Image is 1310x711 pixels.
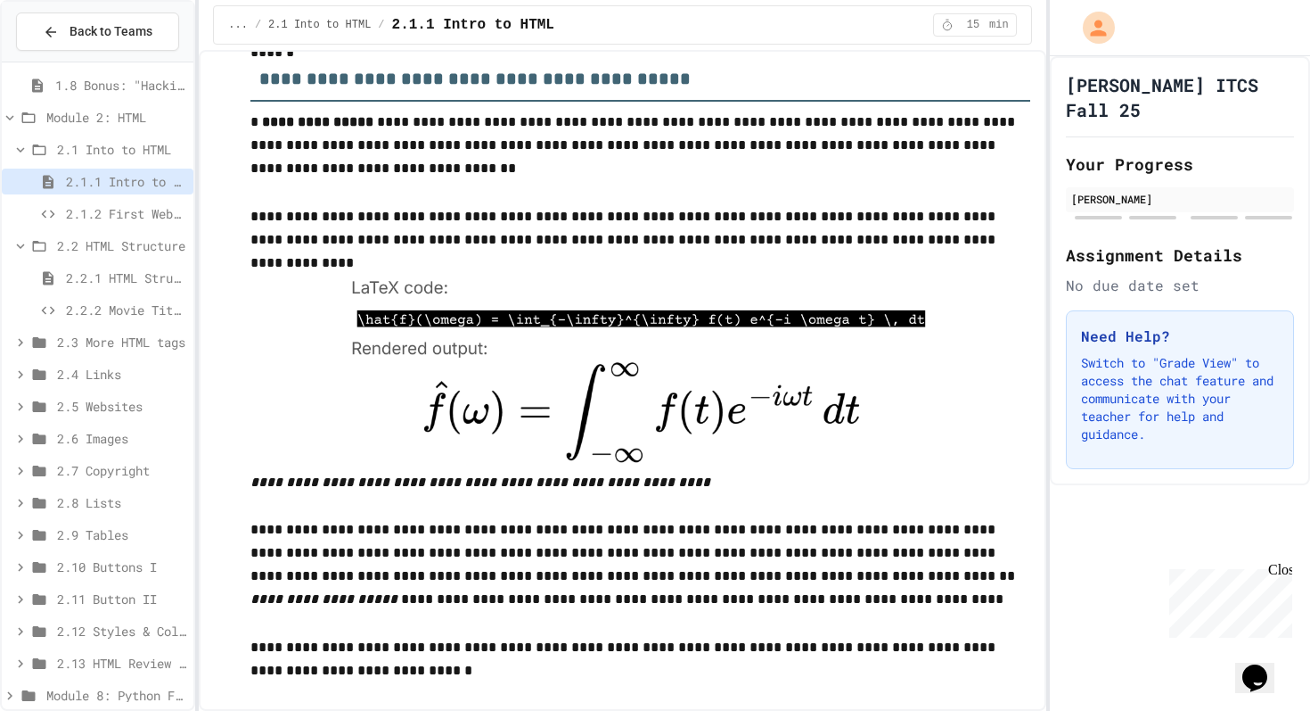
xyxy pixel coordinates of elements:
iframe: chat widget [1235,640,1292,693]
span: 2.2 HTML Structure [57,236,186,255]
span: Back to Teams [70,22,152,41]
div: No due date set [1066,275,1294,296]
span: 2.10 Buttons I [57,558,186,576]
span: 2.1 Into to HTML [57,140,186,159]
span: 2.11 Button II [57,590,186,608]
span: Module 2: HTML [46,108,186,127]
span: 2.13 HTML Review Quiz [57,654,186,673]
span: 2.6 Images [57,429,186,448]
div: Chat with us now!Close [7,7,123,113]
span: 2.1.1 Intro to HTML [392,14,554,36]
h3: Need Help? [1081,326,1279,347]
span: 2.12 Styles & Colors [57,622,186,641]
span: 1.8 Bonus: "Hacking" The Web [55,76,186,95]
span: 2.9 Tables [57,525,186,544]
p: Switch to "Grade View" to access the chat feature and communicate with your teacher for help and ... [1081,354,1279,443]
span: Module 8: Python Fudamentals [46,686,186,705]
span: min [989,18,1009,32]
span: 2.1 Into to HTML [268,18,371,32]
span: / [378,18,384,32]
span: 2.5 Websites [57,397,186,416]
div: [PERSON_NAME] [1071,191,1289,207]
div: My Account [1064,7,1119,48]
span: 2.1.2 First Webpage [66,204,186,223]
button: Back to Teams [16,12,179,51]
span: 2.2.1 HTML Structure [66,269,186,287]
span: / [255,18,261,32]
span: ... [228,18,248,32]
span: 2.1.1 Intro to HTML [66,172,186,191]
span: 2.7 Copyright [57,461,186,480]
h1: [PERSON_NAME] ITCS Fall 25 [1066,72,1294,122]
span: 2.4 Links [57,365,186,384]
span: 2.3 More HTML tags [57,333,186,351]
iframe: chat widget [1162,562,1292,638]
h2: Assignment Details [1066,243,1294,268]
span: 2.2.2 Movie Title [66,301,186,319]
span: 15 [959,18,987,32]
h2: Your Progress [1066,152,1294,177]
span: 2.8 Lists [57,493,186,512]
